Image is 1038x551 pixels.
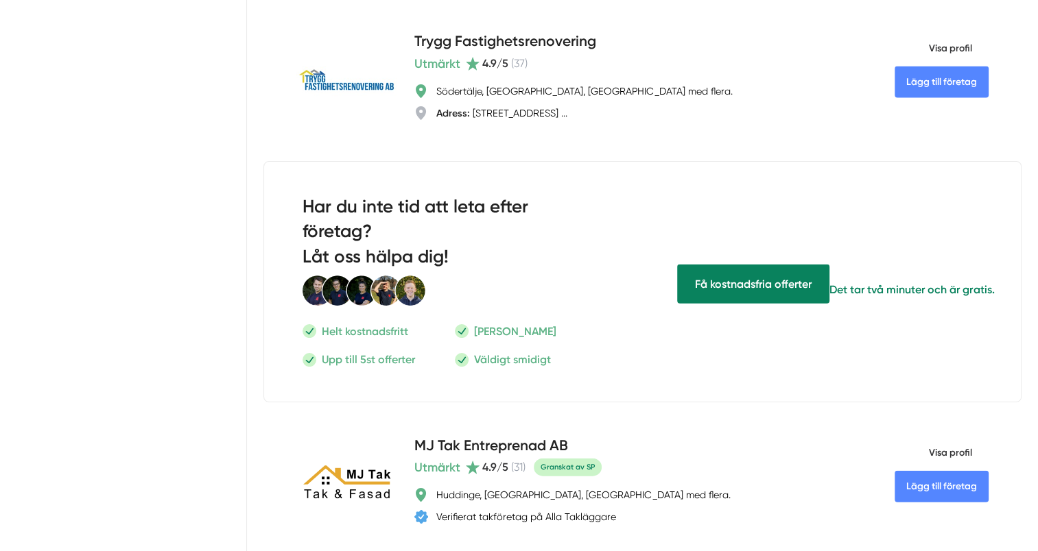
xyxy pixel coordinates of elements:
[436,510,616,524] div: Verifierat takföretag på Alla Takläggare
[414,435,568,458] h4: MJ Tak Entreprenad AB
[474,323,556,340] p: [PERSON_NAME]
[474,351,551,368] p: Väldigt smidigt
[322,351,415,368] p: Upp till 5st offerter
[303,275,426,306] img: Smartproduktion Personal
[482,461,508,474] span: 4.9 /5
[414,31,596,53] h4: Trygg Fastighetsrenovering
[511,57,528,70] span: ( 37 )
[436,107,470,119] strong: Adress:
[436,488,730,502] div: Huddinge, [GEOGRAPHIC_DATA], [GEOGRAPHIC_DATA] med flera.
[482,57,508,70] span: 4.9 /5
[414,54,460,73] span: Utmärkt
[322,323,408,340] p: Helt kostnadsfritt
[895,471,989,502] : Lägg till företag
[436,106,567,120] div: [STREET_ADDRESS] ...
[296,458,398,509] img: MJ Tak Entreprenad AB
[677,265,829,304] span: Få hjälp
[511,461,526,474] span: ( 31 )
[414,458,460,477] span: Utmärkt
[534,458,602,476] span: Granskat av SP
[296,42,398,116] img: Trygg Fastighetsrenovering
[303,195,595,275] h2: Har du inte tid att leta efter företag? Låt oss hälpa dig!
[895,66,989,98] : Lägg till företag
[829,281,994,298] p: Det tar två minuter och är gratis.
[895,31,972,66] span: Visa profil
[436,84,732,98] div: Södertälje, [GEOGRAPHIC_DATA], [GEOGRAPHIC_DATA] med flera.
[895,435,972,471] span: Visa profil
